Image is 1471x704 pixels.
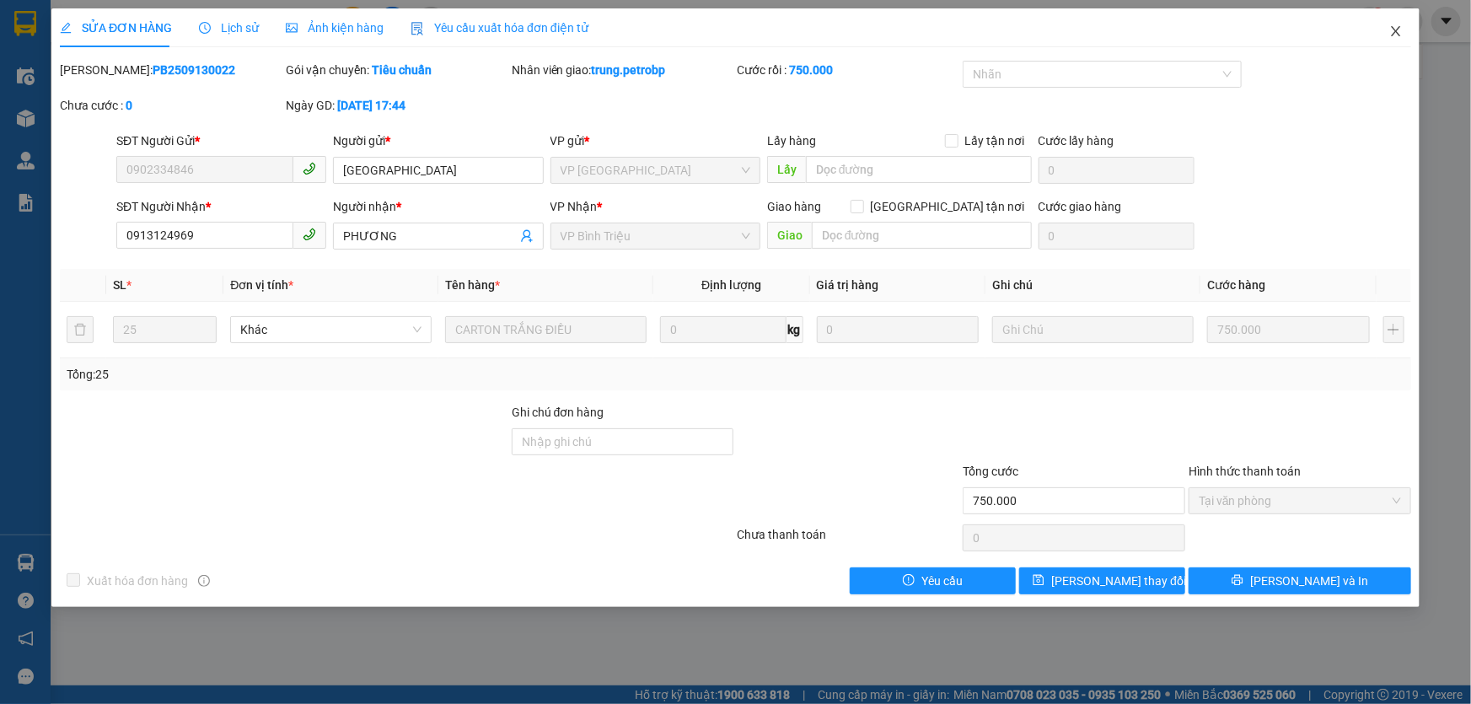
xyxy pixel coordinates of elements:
[958,132,1032,150] span: Lấy tận nơi
[520,229,534,243] span: user-add
[701,278,761,292] span: Định lượng
[963,465,1018,478] span: Tổng cước
[1199,488,1401,513] span: Tại văn phòng
[550,132,760,150] div: VP gửi
[60,21,172,35] span: SỬA ĐƠN HÀNG
[1232,574,1243,588] span: printer
[333,132,543,150] div: Người gửi
[153,63,235,77] b: PB2509130022
[767,222,812,249] span: Giao
[737,61,959,79] div: Cước rồi :
[126,99,132,112] b: 0
[303,228,316,241] span: phone
[60,22,72,34] span: edit
[806,156,1032,183] input: Dọc đường
[512,61,734,79] div: Nhân viên giao:
[113,278,126,292] span: SL
[1189,465,1301,478] label: Hình thức thanh toán
[1039,200,1122,213] label: Cước giao hàng
[116,197,326,216] div: SĐT Người Nhận
[411,21,588,35] span: Yêu cầu xuất hóa đơn điện tử
[512,406,604,419] label: Ghi chú đơn hàng
[333,197,543,216] div: Người nhận
[592,63,666,77] b: trung.petrobp
[286,61,508,79] div: Gói vận chuyển:
[736,525,962,555] div: Chưa thanh toán
[60,96,282,115] div: Chưa cước :
[286,96,508,115] div: Ngày GD:
[561,158,750,183] span: VP Phước Bình
[1372,8,1420,56] button: Close
[992,316,1194,343] input: Ghi Chú
[1207,278,1265,292] span: Cước hàng
[812,222,1032,249] input: Dọc đường
[1039,134,1114,148] label: Cước lấy hàng
[767,156,806,183] span: Lấy
[1383,316,1404,343] button: plus
[512,428,734,455] input: Ghi chú đơn hàng
[850,567,1016,594] button: exclamation-circleYêu cầu
[445,316,647,343] input: VD: Bàn, Ghế
[240,317,421,342] span: Khác
[80,572,195,590] span: Xuất hóa đơn hàng
[767,200,821,213] span: Giao hàng
[1250,572,1368,590] span: [PERSON_NAME] và In
[199,22,211,34] span: clock-circle
[337,99,405,112] b: [DATE] 17:44
[1033,574,1044,588] span: save
[903,574,915,588] span: exclamation-circle
[985,269,1200,302] th: Ghi chú
[767,134,816,148] span: Lấy hàng
[561,223,750,249] span: VP Bình Triệu
[303,162,316,175] span: phone
[817,278,879,292] span: Giá trị hàng
[550,200,598,213] span: VP Nhận
[1019,567,1185,594] button: save[PERSON_NAME] thay đổi
[67,365,568,384] div: Tổng: 25
[286,21,384,35] span: Ảnh kiện hàng
[372,63,432,77] b: Tiêu chuẩn
[864,197,1032,216] span: [GEOGRAPHIC_DATA] tận nơi
[789,63,833,77] b: 750.000
[116,132,326,150] div: SĐT Người Gửi
[198,575,210,587] span: info-circle
[199,21,259,35] span: Lịch sử
[1039,157,1195,184] input: Cước lấy hàng
[921,572,963,590] span: Yêu cầu
[116,119,224,175] li: VP VP [GEOGRAPHIC_DATA]
[8,119,116,137] li: VP VP Bình Triệu
[411,22,424,35] img: icon
[1389,24,1403,38] span: close
[67,316,94,343] button: delete
[1207,316,1370,343] input: 0
[1051,572,1186,590] span: [PERSON_NAME] thay đổi
[8,8,244,99] li: [PERSON_NAME][GEOGRAPHIC_DATA]
[286,22,298,34] span: picture
[1189,567,1411,594] button: printer[PERSON_NAME] và In
[445,278,500,292] span: Tên hàng
[817,316,980,343] input: 0
[60,61,282,79] div: [PERSON_NAME]:
[1039,223,1195,250] input: Cước giao hàng
[787,316,803,343] span: kg
[230,278,293,292] span: Đơn vị tính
